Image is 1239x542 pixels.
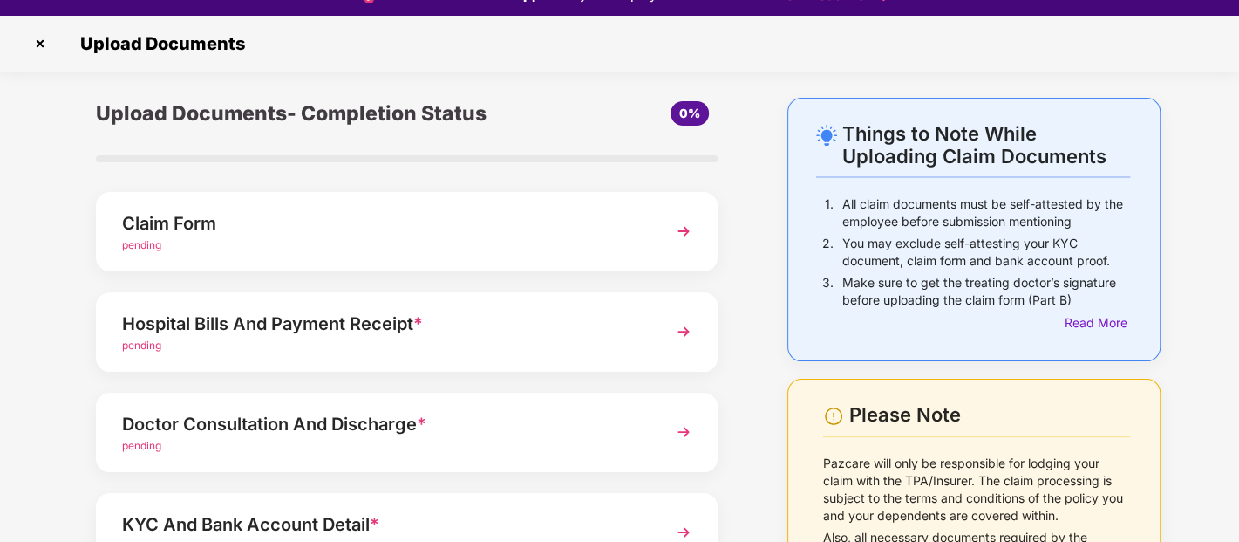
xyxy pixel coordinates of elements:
p: You may exclude self-attesting your KYC document, claim form and bank account proof. [842,235,1130,270]
div: Read More [1065,313,1130,333]
p: 2. [822,235,834,270]
span: pending [122,439,161,452]
img: svg+xml;base64,PHN2ZyBpZD0iV2FybmluZ18tXzI0eDI0IiBkYXRhLW5hbWU9Ildhcm5pbmcgLSAyNHgyNCIgeG1sbnM9Im... [823,406,844,427]
div: Upload Documents- Completion Status [96,98,510,129]
div: Hospital Bills And Payment Receipt [122,310,644,338]
p: 3. [822,274,834,309]
div: Doctor Consultation And Discharge [122,410,644,438]
span: 0% [679,106,700,120]
div: Please Note [848,403,1130,427]
div: Things to Note While Uploading Claim Documents [842,122,1130,168]
div: Claim Form [122,209,644,237]
img: svg+xml;base64,PHN2ZyBpZD0iTmV4dCIgeG1sbnM9Imh0dHA6Ly93d3cudzMub3JnLzIwMDAvc3ZnIiB3aWR0aD0iMzYiIG... [668,216,699,247]
span: pending [122,238,161,251]
p: Make sure to get the treating doctor’s signature before uploading the claim form (Part B) [842,274,1130,309]
p: All claim documents must be self-attested by the employee before submission mentioning [842,196,1130,230]
p: Pazcare will only be responsible for lodging your claim with the TPA/Insurer. The claim processin... [823,455,1130,525]
span: pending [122,339,161,352]
span: Upload Documents [63,33,254,54]
div: KYC And Bank Account Detail [122,511,644,539]
img: svg+xml;base64,PHN2ZyBpZD0iTmV4dCIgeG1sbnM9Imh0dHA6Ly93d3cudzMub3JnLzIwMDAvc3ZnIiB3aWR0aD0iMzYiIG... [668,416,699,448]
p: 1. [825,196,834,230]
img: svg+xml;base64,PHN2ZyB4bWxucz0iaHR0cDovL3d3dy53My5vcmcvMjAwMC9zdmciIHdpZHRoPSIyNC4wOTMiIGhlaWdodD... [816,125,837,146]
img: svg+xml;base64,PHN2ZyBpZD0iTmV4dCIgeG1sbnM9Imh0dHA6Ly93d3cudzMub3JnLzIwMDAvc3ZnIiB3aWR0aD0iMzYiIG... [668,316,699,347]
img: svg+xml;base64,PHN2ZyBpZD0iQ3Jvc3MtMzJ4MzIiIHhtbG5zPSJodHRwOi8vd3d3LnczLm9yZy8yMDAwL3N2ZyIgd2lkdG... [26,30,54,58]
